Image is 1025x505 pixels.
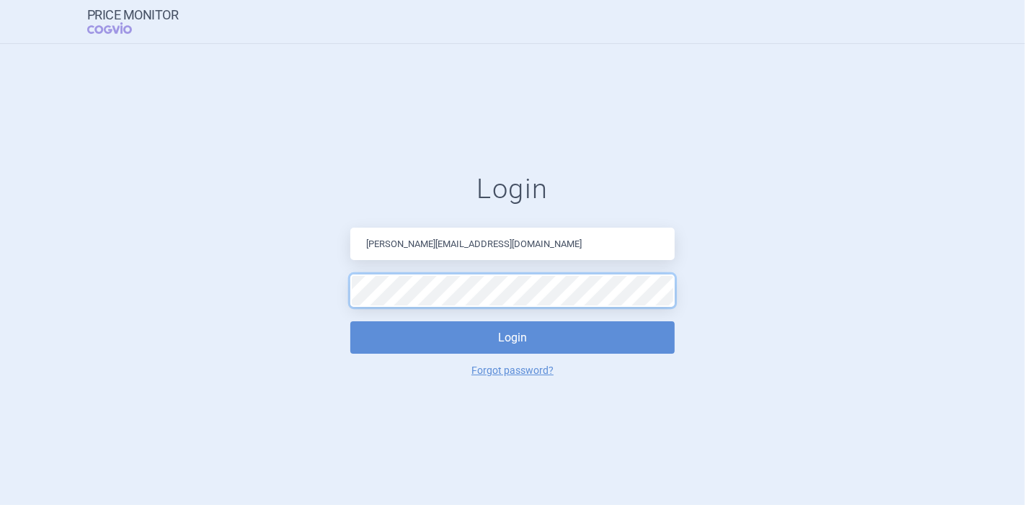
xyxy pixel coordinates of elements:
[87,22,152,34] span: COGVIO
[350,228,675,260] input: Email
[350,173,675,206] h1: Login
[87,8,179,35] a: Price MonitorCOGVIO
[471,365,554,375] a: Forgot password?
[350,321,675,354] button: Login
[87,8,179,22] strong: Price Monitor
